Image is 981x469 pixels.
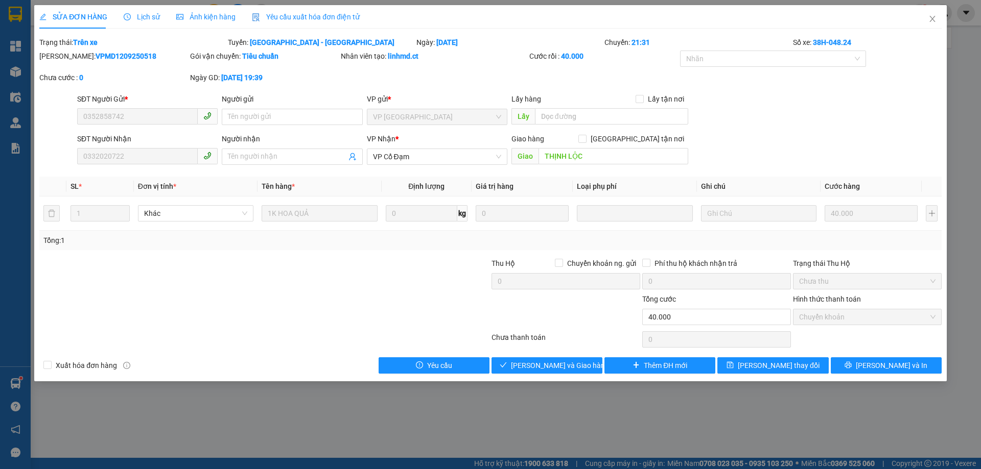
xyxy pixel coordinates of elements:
[227,37,415,48] div: Tuyến:
[492,259,515,267] span: Thu Hộ
[436,38,458,46] b: [DATE]
[642,295,676,303] span: Tổng cước
[190,72,339,83] div: Ngày GD:
[928,15,937,23] span: close
[792,37,943,48] div: Số xe:
[825,205,918,221] input: 0
[348,153,357,161] span: user-add
[138,182,176,190] span: Đơn vị tính
[632,38,650,46] b: 21:31
[415,37,604,48] div: Ngày:
[222,93,362,105] div: Người gửi
[529,51,678,62] div: Cước rồi :
[697,177,821,196] th: Ghi chú
[73,38,98,46] b: Trên xe
[367,135,395,143] span: VP Nhận
[573,177,696,196] th: Loại phụ phí
[511,95,541,103] span: Lấy hàng
[222,133,362,144] div: Người nhận
[252,13,260,21] img: icon
[373,109,501,125] span: VP Mỹ Đình
[831,357,942,374] button: printer[PERSON_NAME] và In
[71,182,79,190] span: SL
[603,37,792,48] div: Chuyến:
[96,52,156,60] b: VPMD1209250518
[799,274,936,289] span: Chưa thu
[408,182,445,190] span: Định lượng
[793,258,942,269] div: Trạng thái Thu Hộ
[457,205,468,221] span: kg
[476,182,513,190] span: Giá trị hàng
[77,93,218,105] div: SĐT Người Gửi
[511,135,544,143] span: Giao hàng
[38,37,227,48] div: Trạng thái:
[190,51,339,62] div: Gói vận chuyển:
[476,205,569,221] input: 0
[563,258,640,269] span: Chuyển khoản ng. gửi
[124,13,131,20] span: clock-circle
[500,361,507,369] span: check
[262,182,295,190] span: Tên hàng
[587,133,688,144] span: [GEOGRAPHIC_DATA] tận nơi
[39,51,188,62] div: [PERSON_NAME]:
[738,360,820,371] span: [PERSON_NAME] thay đổi
[52,360,121,371] span: Xuất hóa đơn hàng
[79,73,83,82] b: 0
[918,5,947,34] button: Close
[926,205,937,221] button: plus
[539,148,688,164] input: Dọc đường
[416,361,423,369] span: exclamation-circle
[379,357,489,374] button: exclamation-circleYêu cầu
[39,13,107,21] span: SỬA ĐƠN HÀNG
[262,205,377,221] input: VD: Bàn, Ghế
[644,360,687,371] span: Thêm ĐH mới
[427,360,452,371] span: Yêu cầu
[644,93,688,105] span: Lấy tận nơi
[561,52,583,60] b: 40.000
[43,205,60,221] button: delete
[176,13,183,20] span: picture
[124,13,160,21] span: Lịch sử
[221,73,263,82] b: [DATE] 19:39
[813,38,851,46] b: 38H-048.24
[39,72,188,83] div: Chưa cước :
[388,52,418,60] b: linhmd.ct
[242,52,278,60] b: Tiêu chuẩn
[604,357,715,374] button: plusThêm ĐH mới
[77,133,218,144] div: SĐT Người Nhận
[492,357,602,374] button: check[PERSON_NAME] và Giao hàng
[633,361,640,369] span: plus
[373,149,501,164] span: VP Cổ Đạm
[43,235,379,246] div: Tổng: 1
[176,13,236,21] span: Ảnh kiện hàng
[511,108,535,125] span: Lấy
[511,148,539,164] span: Giao
[799,309,936,325] span: Chuyển khoản
[717,357,828,374] button: save[PERSON_NAME] thay đổi
[123,362,130,369] span: info-circle
[825,182,860,190] span: Cước hàng
[701,205,816,221] input: Ghi Chú
[650,258,741,269] span: Phí thu hộ khách nhận trả
[144,206,247,221] span: Khác
[535,108,688,125] input: Dọc đường
[203,152,212,160] span: phone
[511,360,609,371] span: [PERSON_NAME] và Giao hàng
[845,361,852,369] span: printer
[39,13,46,20] span: edit
[250,38,394,46] b: [GEOGRAPHIC_DATA] - [GEOGRAPHIC_DATA]
[367,93,507,105] div: VP gửi
[727,361,734,369] span: save
[203,112,212,120] span: phone
[793,295,861,303] label: Hình thức thanh toán
[491,332,641,350] div: Chưa thanh toán
[341,51,527,62] div: Nhân viên tạo:
[252,13,360,21] span: Yêu cầu xuất hóa đơn điện tử
[856,360,927,371] span: [PERSON_NAME] và In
